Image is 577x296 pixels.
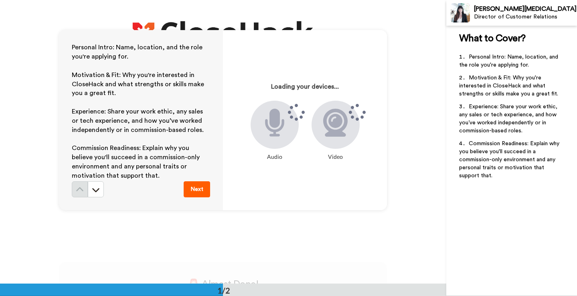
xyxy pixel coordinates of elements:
[459,141,561,178] span: Commission Readiness: Explain why you believe you'll succeed in a commission-only environment and...
[263,149,286,165] div: Audio
[451,3,470,22] img: Profile Image
[324,149,347,165] div: Video
[474,5,577,13] div: [PERSON_NAME][MEDICAL_DATA]
[72,72,206,97] span: Motivation & Fit: Why you're interested in CloseHack and what strengths or skills make you a grea...
[72,145,201,179] span: Commission Readiness: Explain why you believe you'll succeed in a commission-only environment and...
[459,34,526,43] span: What to Cover?
[72,44,204,60] span: Personal Intro: Name, location, and the role you're applying for.
[72,108,204,133] span: Experience: Share your work ethic, any sales or tech experience, and how you’ve worked independen...
[459,104,559,134] span: Experience: Share your work ethic, any sales or tech experience, and how you’ve worked independen...
[459,54,560,68] span: Personal Intro: Name, location, and the role you're applying for.
[474,14,577,20] div: Director of Customer Relations
[271,83,339,91] h3: Loading your devices...
[204,285,243,296] div: 1/2
[459,75,558,97] span: Motivation & Fit: Why you're interested in CloseHack and what strengths or skills make you a grea...
[184,181,210,197] button: Next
